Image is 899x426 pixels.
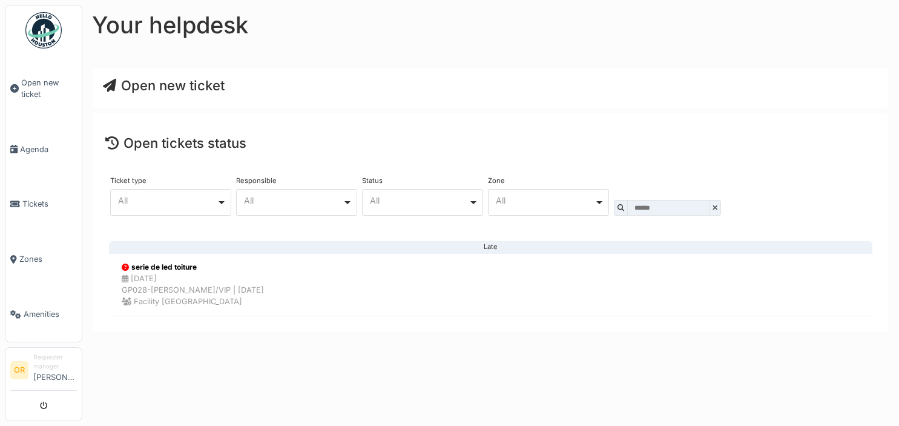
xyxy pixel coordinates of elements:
[5,231,82,287] a: Zones
[122,273,264,308] div: [DATE] GP028-[PERSON_NAME]/VIP | [DATE] Facility [GEOGRAPHIC_DATA]
[33,353,77,371] div: Requester manager
[105,135,876,151] h4: Open tickets status
[103,78,225,93] a: Open new ticket
[20,144,77,155] span: Agenda
[33,353,77,388] li: [PERSON_NAME]
[370,197,469,204] div: All
[119,247,863,248] div: Late
[488,178,505,184] label: Zone
[244,197,343,204] div: All
[5,122,82,177] a: Agenda
[496,197,594,204] div: All
[122,262,264,273] div: serie de led toiture
[362,178,383,184] label: Status
[236,178,277,184] label: Responsible
[10,361,28,379] li: OR
[25,12,62,48] img: Badge_color-CXgf-gQk.svg
[24,308,77,320] span: Amenities
[5,287,82,342] a: Amenities
[21,77,77,100] span: Open new ticket
[5,177,82,232] a: Tickets
[110,178,147,184] label: Ticket type
[109,253,872,316] a: serie de led toiture [DATE]GP028-[PERSON_NAME]/VIP | [DATE] Facility [GEOGRAPHIC_DATA]
[19,253,77,265] span: Zones
[118,197,217,204] div: All
[22,198,77,210] span: Tickets
[10,353,77,391] a: OR Requester manager[PERSON_NAME]
[5,55,82,122] a: Open new ticket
